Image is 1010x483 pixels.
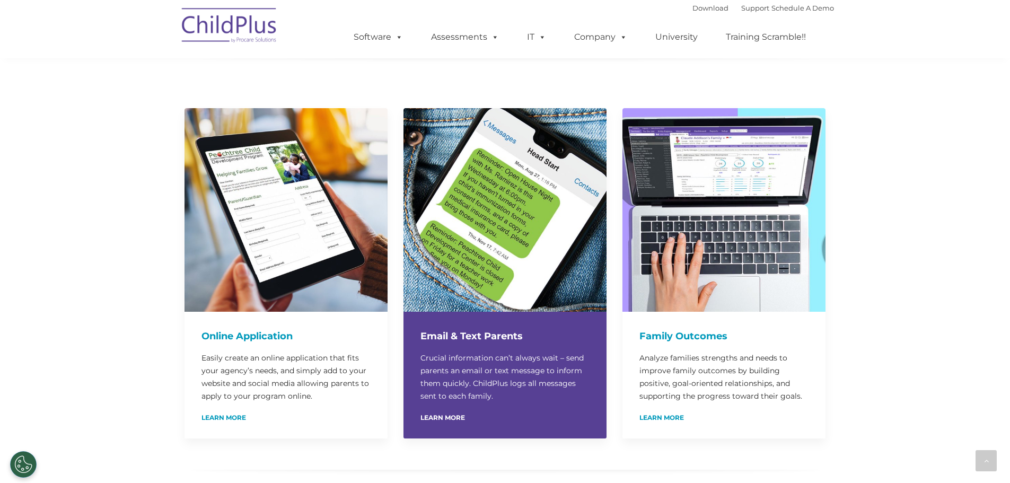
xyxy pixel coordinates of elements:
[771,4,834,12] a: Schedule A Demo
[564,27,638,48] a: Company
[10,451,37,478] button: Cookies Settings
[692,4,834,12] font: |
[715,27,816,48] a: Training Scramble!!
[343,27,414,48] a: Software
[692,4,728,12] a: Download
[201,352,371,402] p: Easily create an online application that fits your agency’s needs, and simply add to your website...
[639,329,809,344] h4: Family Outcomes
[420,352,590,402] p: Crucial information can’t always wait – send parents an email or text message to inform them quic...
[177,1,283,54] img: ChildPlus by Procare Solutions
[403,108,607,311] img: Email-Text750_2
[201,415,246,421] a: Learn More
[645,27,708,48] a: University
[420,27,510,48] a: Assessments
[185,108,388,311] img: OnlineApplication750_2
[639,352,809,402] p: Analyze families strengths and needs to improve family outcomes by building positive, goal-orient...
[622,108,825,311] img: FEO750_2
[420,415,465,421] a: Learn More
[639,415,684,421] a: Learn More
[741,4,769,12] a: Support
[516,27,557,48] a: IT
[201,329,371,344] h4: Online Application
[420,329,590,344] h4: Email & Text Parents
